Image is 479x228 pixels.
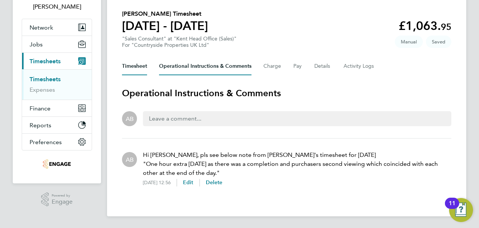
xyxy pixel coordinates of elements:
[126,155,134,164] span: AB
[30,122,51,129] span: Reports
[449,203,455,213] div: 11
[30,105,51,112] span: Finance
[30,41,43,48] span: Jobs
[22,134,92,150] button: Preferences
[22,100,92,116] button: Finance
[206,179,223,186] button: Delete
[30,76,61,83] a: Timesheets
[30,58,61,65] span: Timesheets
[122,57,147,75] button: Timesheet
[143,180,177,186] div: [DATE] 12:56
[122,36,237,48] div: "Sales Consultant" at "Kent Head Office (Sales)"
[52,199,73,205] span: Engage
[122,42,237,48] div: For "Countryside Properties UK Ltd"
[263,57,281,75] button: Charge
[22,158,92,170] a: Go to home page
[22,19,92,36] button: Network
[293,57,302,75] button: Pay
[126,115,134,123] span: AB
[30,139,62,146] span: Preferences
[449,198,473,222] button: Open Resource Center, 11 new notifications
[314,57,332,75] button: Details
[426,36,451,48] span: This timesheet is Saved.
[122,111,137,126] div: Andreea Bortan
[22,117,92,133] button: Reports
[159,57,251,75] button: Operational Instructions & Comments
[122,18,208,33] h1: [DATE] - [DATE]
[399,19,451,33] app-decimal: £1,063.
[143,151,451,177] p: Hi [PERSON_NAME], pls see below note from [PERSON_NAME]'s timesheet for [DATE] "One hour extra [D...
[30,86,55,93] a: Expenses
[22,69,92,100] div: Timesheets
[122,9,208,18] h2: [PERSON_NAME] Timesheet
[122,152,137,167] div: Andreea Bortan
[441,21,451,32] span: 95
[52,192,73,199] span: Powered by
[22,53,92,69] button: Timesheets
[344,57,375,75] button: Activity Logs
[22,2,92,11] span: Andreea Bortan
[30,24,53,31] span: Network
[395,36,423,48] span: This timesheet was manually created.
[22,36,92,52] button: Jobs
[122,87,451,99] h3: Operational Instructions & Comments
[43,158,71,170] img: teamresourcing-logo-retina.png
[183,179,193,186] button: Edit
[41,192,73,207] a: Powered byEngage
